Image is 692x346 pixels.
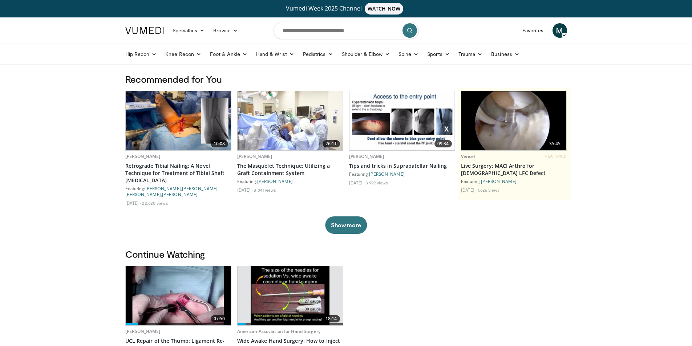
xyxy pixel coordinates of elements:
img: Q2xRg7exoPLTwO8X4xMDoxOjBrO-I4W8_1.620x360_q85_upscale.jpg [251,266,330,325]
li: 22,620 views [142,200,168,206]
li: [DATE] [349,180,365,186]
span: 10:08 [211,140,228,147]
span: 35:45 [546,140,564,147]
a: Hip Recon [121,47,161,61]
img: 75b6fc89-2502-400c-a02c-b5c52cd5bbf3.620x360_q85_upscale.jpg [349,91,455,150]
a: Live Surgery: MACI Arthro for [DEMOGRAPHIC_DATA] LFC Defect [461,162,567,177]
a: [PERSON_NAME] [125,328,161,334]
a: Shoulder & Elbow [337,47,394,61]
a: 07:50 [126,266,231,325]
a: [PERSON_NAME] [182,186,218,191]
a: Hand & Wrist [252,47,299,61]
img: eb023345-1e2d-4374-a840-ddbc99f8c97c.620x360_q85_upscale.jpg [461,91,567,150]
a: Foot & Ankle [206,47,252,61]
span: 26:11 [323,140,340,147]
a: [PERSON_NAME] [145,186,181,191]
a: [PERSON_NAME] [369,171,405,176]
h3: Continue Watching [125,248,567,260]
a: M [553,23,567,38]
img: 1db775ff-40cc-47dd-b7d5-0f20e14bca41.620x360_q85_upscale.jpg [126,266,231,325]
div: Featuring: [237,178,343,184]
img: 6efd5148-a88b-45db-aace-ac8556b4f1bb.620x360_q85_upscale.jpg [238,91,343,150]
a: [PERSON_NAME] [125,192,161,197]
a: The Masquelet Technique: Utilizing a Graft Containment System [237,162,343,177]
a: [PERSON_NAME] [162,192,198,197]
li: 1,626 views [477,187,499,193]
a: Favorites [518,23,548,38]
a: Tips and tricks in Suprapatellar Nailing [349,162,455,170]
a: American Association for Hand Surgery [237,328,320,334]
a: 10:08 [126,91,231,150]
a: [PERSON_NAME] [481,179,517,184]
span: WATCH NOW [365,3,403,15]
a: [PERSON_NAME] [257,179,293,184]
li: [DATE] [237,187,253,193]
a: Specialties [168,23,209,38]
a: 26:11 [238,91,343,150]
a: Knee Recon [161,47,206,61]
a: Vumedi Week 2025 ChannelWATCH NOW [126,3,566,15]
span: 18:14 [323,315,340,322]
a: 35:45 [461,91,567,150]
a: Pediatrics [299,47,337,61]
span: FEATURED [545,154,567,159]
div: Featuring: , , , [125,186,231,197]
a: [PERSON_NAME] [349,153,384,159]
a: [PERSON_NAME] [125,153,161,159]
a: Retrograde Tibial Nailing: A Novel Technique for Treatment of Tibial Shaft [MEDICAL_DATA] [125,162,231,184]
input: Search topics, interventions [274,22,419,39]
img: VuMedi Logo [125,27,164,34]
a: [PERSON_NAME] [237,153,272,159]
a: Business [487,47,524,61]
a: Trauma [454,47,487,61]
a: 09:34 [349,91,455,150]
a: Vericel [461,153,475,159]
div: Featuring: [461,178,567,184]
a: 18:14 [238,266,343,325]
li: [DATE] [461,187,477,193]
li: [DATE] [125,200,141,206]
a: Browse [209,23,242,38]
li: 3,999 views [365,180,388,186]
li: 8,041 views [254,187,276,193]
h3: Recommended for You [125,73,567,85]
span: 07:50 [211,315,228,322]
img: 0174d745-da45-4837-8f39-0b59b9618850.620x360_q85_upscale.jpg [126,91,231,150]
a: Sports [423,47,454,61]
span: 09:34 [434,140,452,147]
button: Show more [325,216,367,234]
div: Featuring: [349,171,455,177]
a: Spine [394,47,423,61]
